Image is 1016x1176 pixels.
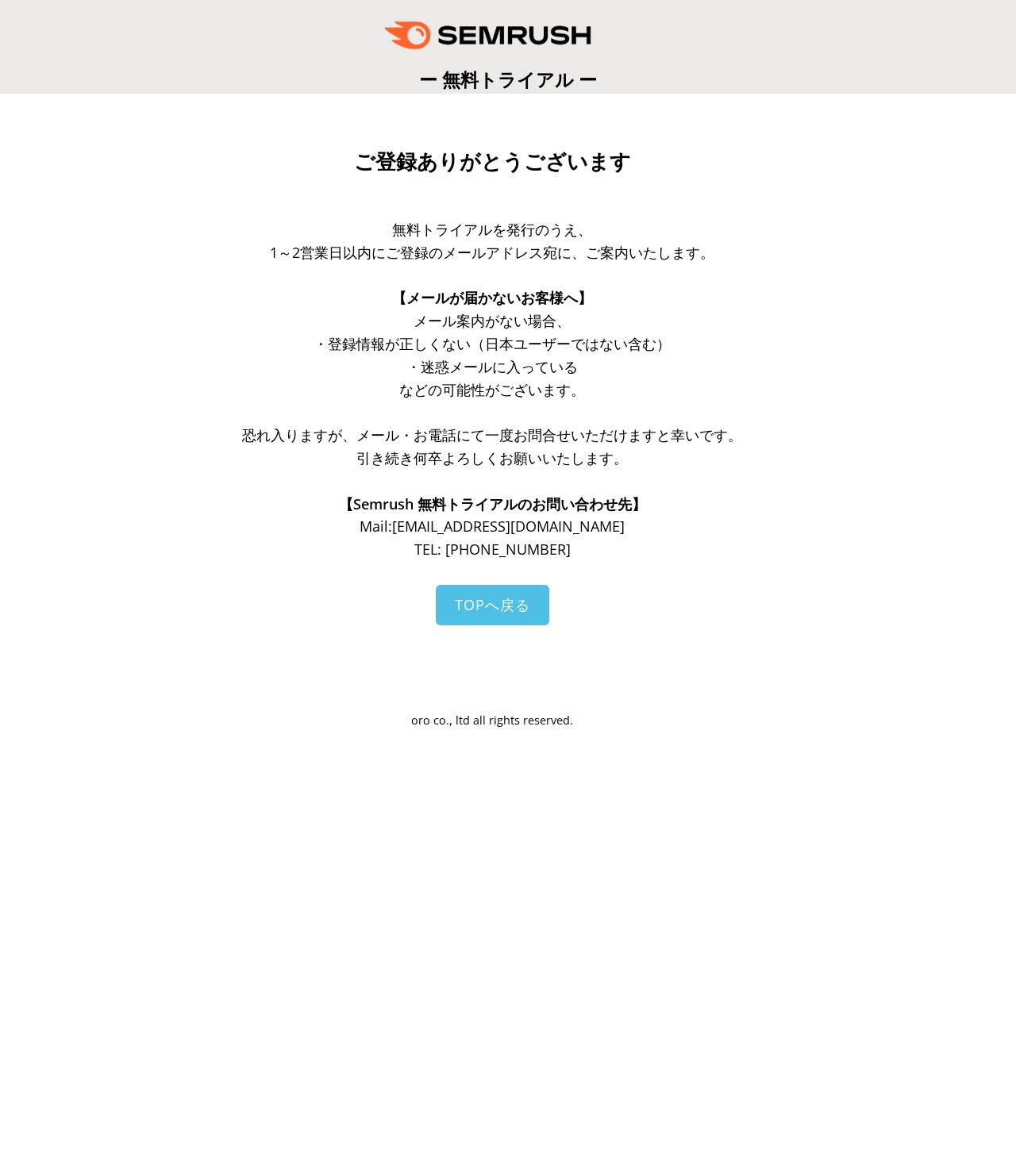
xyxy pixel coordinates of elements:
[314,334,671,353] span: ・登録情報が正しくない（日本ユーザーではない含む）
[354,150,631,174] span: ご登録ありがとうございます
[406,357,578,376] span: ・迷惑メールに入っている
[399,380,585,399] span: などの可能性がございます。
[270,243,714,262] span: 1～2営業日以内にご登録のメールアドレス宛に、ご案内いたします。
[356,448,628,467] span: 引き続き何卒よろしくお願いいたします。
[242,425,742,444] span: 恐れ入りますが、メール・お電話にて一度お問合せいただけますと幸いです。
[436,585,549,625] a: TOPへ戻る
[339,494,646,513] span: 【Semrush 無料トライアルのお問い合わせ先】
[419,67,597,92] span: ー 無料トライアル ー
[392,220,592,239] span: 無料トライアルを発行のうえ、
[414,540,571,559] span: TEL: [PHONE_NUMBER]
[411,713,573,728] span: oro co., ltd all rights reserved.
[360,517,625,536] span: Mail: [EMAIL_ADDRESS][DOMAIN_NAME]
[392,288,592,307] span: 【メールが届かないお客様へ】
[455,595,530,614] span: TOPへ戻る
[414,311,571,330] span: メール案内がない場合、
